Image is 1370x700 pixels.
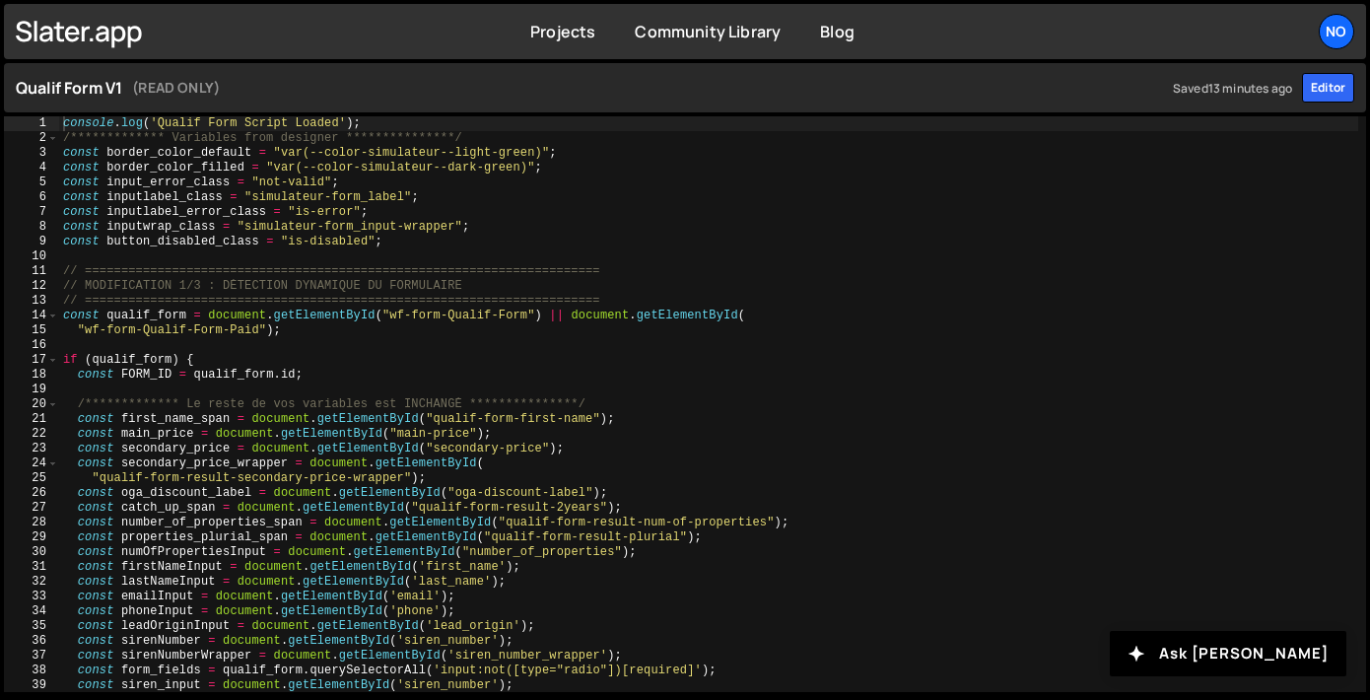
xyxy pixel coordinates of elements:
div: 33 [4,590,59,604]
a: Community Library [635,21,781,42]
div: 23 [4,442,59,456]
div: 39 [4,678,59,693]
div: 16 [4,338,59,353]
div: Saved [1163,80,1292,97]
div: 2 [4,131,59,146]
div: 7 [4,205,59,220]
div: 21 [4,412,59,427]
div: 24 [4,456,59,471]
button: Ask [PERSON_NAME] [1110,631,1346,676]
div: 10 [4,249,59,264]
div: 15 [4,323,59,338]
div: 26 [4,486,59,501]
a: Blog [820,21,855,42]
div: 28 [4,516,59,530]
a: Projects [530,21,595,42]
div: 1 [4,116,59,131]
div: 13 [4,294,59,309]
div: 11 [4,264,59,279]
div: 6 [4,190,59,205]
div: 17 [4,353,59,368]
div: 3 [4,146,59,161]
div: 9 [4,235,59,249]
div: 4 [4,161,59,175]
div: 14 [4,309,59,323]
div: 27 [4,501,59,516]
div: 35 [4,619,59,634]
a: No [1319,14,1354,49]
div: 8 [4,220,59,235]
a: Editor [1302,73,1354,103]
div: 12 [4,279,59,294]
div: 19 [4,383,59,397]
div: 22 [4,427,59,442]
div: 37 [4,649,59,664]
div: 31 [4,560,59,575]
div: 18 [4,368,59,383]
div: 32 [4,575,59,590]
div: 36 [4,634,59,649]
div: 25 [4,471,59,486]
div: 13 minutes ago [1208,80,1292,97]
div: 20 [4,397,59,412]
div: 30 [4,545,59,560]
div: 29 [4,530,59,545]
div: 38 [4,664,59,678]
div: 34 [4,604,59,619]
div: 5 [4,175,59,190]
h1: Qualif Form V1 [16,76,1292,100]
small: (READ ONLY) [132,76,220,100]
